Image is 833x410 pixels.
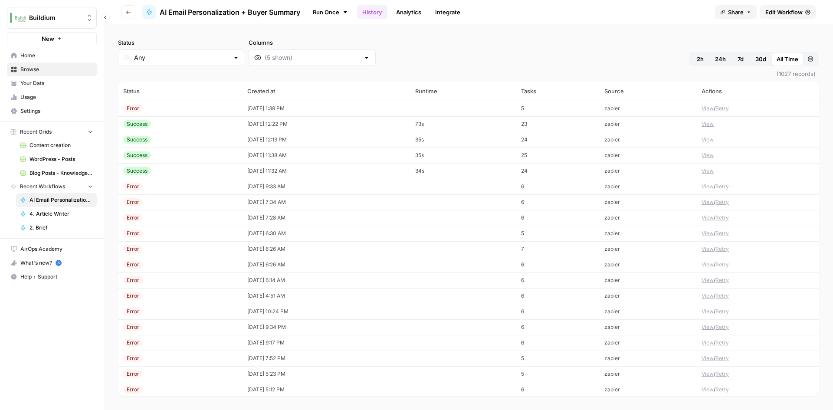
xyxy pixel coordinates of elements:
[42,34,54,43] span: New
[696,335,819,351] td: /
[696,351,819,366] td: /
[516,335,599,351] td: 6
[242,304,410,319] td: [DATE] 10:24 PM
[599,304,696,319] td: zapier
[755,55,766,63] span: 30d
[7,7,97,29] button: Workspace: Buildium
[242,319,410,335] td: [DATE] 9:34 PM
[123,198,143,206] div: Error
[123,120,151,128] div: Success
[123,308,143,315] div: Error
[715,55,726,63] span: 24h
[691,52,710,66] button: 2h
[123,183,143,190] div: Error
[702,198,714,206] button: View
[715,5,757,19] button: Share
[715,261,729,269] button: Retry
[715,198,729,206] button: Retry
[696,101,819,116] td: /
[516,163,599,179] td: 24
[7,242,97,256] a: AirOps Academy
[242,194,410,210] td: [DATE] 7:34 AM
[242,132,410,148] td: [DATE] 12:13 PM
[249,38,376,47] label: Columns
[123,339,143,347] div: Error
[242,272,410,288] td: [DATE] 6:14 AM
[410,116,516,132] td: 73s
[702,354,714,362] button: View
[715,386,729,394] button: Retry
[599,82,696,101] th: Source
[599,101,696,116] td: zapier
[56,260,62,266] a: 5
[516,257,599,272] td: 6
[516,288,599,304] td: 6
[702,261,714,269] button: View
[702,214,714,222] button: View
[7,76,97,90] a: Your Data
[57,261,59,265] text: 5
[242,241,410,257] td: [DATE] 6:26 AM
[242,210,410,226] td: [DATE] 7:28 AM
[599,163,696,179] td: zapier
[516,272,599,288] td: 6
[123,386,143,394] div: Error
[760,5,816,19] a: Edit Workflow
[516,101,599,116] td: 5
[123,276,143,284] div: Error
[30,196,93,204] span: AI Email Personalization + Buyer Summary
[242,101,410,116] td: [DATE] 1:39 PM
[20,245,93,253] span: AirOps Academy
[123,292,143,300] div: Error
[696,304,819,319] td: /
[702,339,714,347] button: View
[16,166,97,180] a: Blog Posts - Knowledge Base.csv
[123,354,143,362] div: Error
[20,79,93,87] span: Your Data
[702,120,714,128] button: View
[410,132,516,148] td: 35s
[134,53,229,62] input: Any
[516,132,599,148] td: 24
[160,7,300,17] span: AI Email Personalization + Buyer Summary
[599,179,696,194] td: zapier
[242,116,410,132] td: [DATE] 12:22 PM
[696,288,819,304] td: /
[30,169,93,177] span: Blog Posts - Knowledge Base.csv
[599,319,696,335] td: zapier
[516,116,599,132] td: 23
[702,323,714,331] button: View
[599,272,696,288] td: zapier
[715,292,729,300] button: Retry
[599,226,696,241] td: zapier
[410,82,516,101] th: Runtime
[242,288,410,304] td: [DATE] 4:51 AM
[696,366,819,382] td: /
[20,128,52,136] span: Recent Grids
[16,193,97,207] a: AI Email Personalization + Buyer Summary
[702,386,714,394] button: View
[738,55,744,63] span: 7d
[599,382,696,397] td: zapier
[599,194,696,210] td: zapier
[696,382,819,397] td: /
[516,148,599,163] td: 25
[16,207,97,221] a: 4. Article Writer
[696,226,819,241] td: /
[696,210,819,226] td: /
[696,194,819,210] td: /
[715,308,729,315] button: Retry
[118,66,819,82] span: (1027 records)
[516,82,599,101] th: Tasks
[118,82,242,101] th: Status
[7,104,97,118] a: Settings
[599,148,696,163] td: zapier
[7,90,97,104] a: Usage
[20,93,93,101] span: Usage
[599,366,696,382] td: zapier
[242,226,410,241] td: [DATE] 6:30 AM
[696,241,819,257] td: /
[30,141,93,149] span: Content creation
[702,276,714,284] button: View
[702,151,714,159] button: View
